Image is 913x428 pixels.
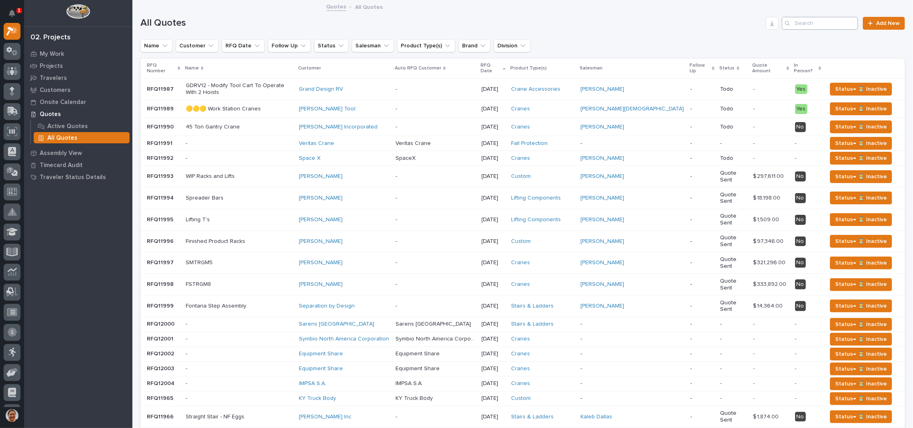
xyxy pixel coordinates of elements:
[720,278,747,291] p: Quote Sent
[140,406,905,428] tr: RFQ11966RFQ11966 Straight Stair - NF Eggs[PERSON_NAME] Inc -- [DATE]Stairs & Ladders Kaleb Dallas...
[140,166,905,188] tr: RFQ11993RFQ11993 WIP Racks and Lifts[PERSON_NAME] -- [DATE]Custom [PERSON_NAME] -Quote Sent$ 297,...
[140,295,905,317] tr: RFQ11999RFQ11999 Fontana Step AssemblySeparation by Design -- [DATE]Stairs & Ladders [PERSON_NAME...
[835,139,887,148] span: Status→ ⏳ Inactive
[720,106,747,112] p: Todo
[830,192,892,204] button: Status→ ⏳ Inactive
[299,395,336,402] a: KY Truck Body
[835,279,887,289] span: Status→ ⏳ Inactive
[753,349,757,357] p: -
[690,155,714,162] p: -
[459,39,491,52] button: Brand
[396,153,417,162] p: SpaceX
[720,170,747,183] p: Quote Sent
[830,213,892,226] button: Status→ ⏳ Inactive
[795,412,806,422] div: No
[511,303,554,310] a: Stairs & Ladders
[830,235,892,248] button: Status→ ⏳ Inactive
[511,281,530,288] a: Cranes
[299,173,343,180] a: [PERSON_NAME]
[482,351,505,357] p: [DATE]
[147,334,175,342] p: RFQ12001
[690,106,714,112] p: -
[511,216,561,223] a: Lifting Components
[511,321,554,328] a: Stairs & Ladders
[690,238,714,245] p: -
[140,100,905,118] tr: RFQ11989RFQ11989 🟡🟡🟡 Work Station Cranes[PERSON_NAME] Tool -- [DATE]Cranes [PERSON_NAME][DEMOGRAP...
[835,122,887,132] span: Status→ ⏳ Inactive
[835,379,887,389] span: Status→ ⏳ Inactive
[396,412,399,420] p: -
[396,301,399,310] p: -
[690,380,714,387] p: -
[482,259,505,266] p: [DATE]
[299,336,389,342] a: Symbio North America Corporation
[147,258,175,266] p: RFQ11997
[795,193,806,203] div: No
[580,216,624,223] a: [PERSON_NAME]
[4,5,20,22] button: Notifications
[482,380,505,387] p: [DATE]
[580,351,684,357] p: -
[482,395,505,402] p: [DATE]
[580,321,684,328] p: -
[720,351,747,357] p: -
[299,155,321,162] a: Space X
[511,173,531,180] a: Custom
[830,102,892,115] button: Status→ ⏳ Inactive
[795,321,820,328] p: -
[186,124,292,130] p: 45 Ton Gantry Crane
[580,336,684,342] p: -
[147,349,176,357] p: RFQ12002
[482,155,505,162] p: [DATE]
[482,303,505,310] p: [DATE]
[397,39,455,52] button: Product Type(s)
[753,279,788,288] p: $ 333,892.00
[482,365,505,372] p: [DATE]
[795,395,820,402] p: -
[147,393,175,402] p: RFQ11965
[147,153,175,162] p: RFQ11992
[396,258,399,266] p: -
[140,332,905,346] tr: RFQ12001RFQ12001 -Symbio North America Corporation Symbio North America CorporationSymbio North A...
[396,215,399,223] p: -
[299,195,343,202] a: [PERSON_NAME]
[140,118,905,136] tr: RFQ11990RFQ11990 45 Ton Gantry Crane[PERSON_NAME] Incorporated -- [DATE]Cranes [PERSON_NAME] -Tod...
[186,380,292,387] p: -
[186,351,292,357] p: -
[40,87,71,94] p: Customers
[830,278,892,291] button: Status→ ⏳ Inactive
[482,106,505,112] p: [DATE]
[482,336,505,342] p: [DATE]
[186,140,292,147] p: -
[580,140,684,147] p: -
[830,170,892,183] button: Status→ ⏳ Inactive
[40,162,83,169] p: Timecard Audit
[511,380,530,387] a: Cranes
[31,120,132,132] a: Active Quotes
[482,124,505,130] p: [DATE]
[299,380,326,387] a: IMPSA S.A.
[40,99,86,106] p: Onsite Calendar
[396,104,399,112] p: -
[24,108,132,120] a: Quotes
[186,155,292,162] p: -
[18,8,20,13] p: 1
[753,84,757,93] p: -
[795,104,807,114] div: Yes
[795,171,806,181] div: No
[482,195,505,202] p: [DATE]
[720,192,747,205] p: Quote Sent
[580,303,624,310] a: [PERSON_NAME]
[186,395,292,402] p: -
[580,195,624,202] a: [PERSON_NAME]
[140,230,905,252] tr: RFQ11996RFQ11996 Finished Product Racks[PERSON_NAME] -- [DATE]Custom [PERSON_NAME] -Quote Sent$ 9...
[24,72,132,84] a: Travelers
[396,349,441,357] p: Equipment Share
[690,281,714,288] p: -
[795,279,806,289] div: No
[835,334,887,344] span: Status→ ⏳ Inactive
[830,410,892,423] button: Status→ ⏳ Inactive
[580,380,684,387] p: -
[795,351,820,357] p: -
[482,321,505,328] p: [DATE]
